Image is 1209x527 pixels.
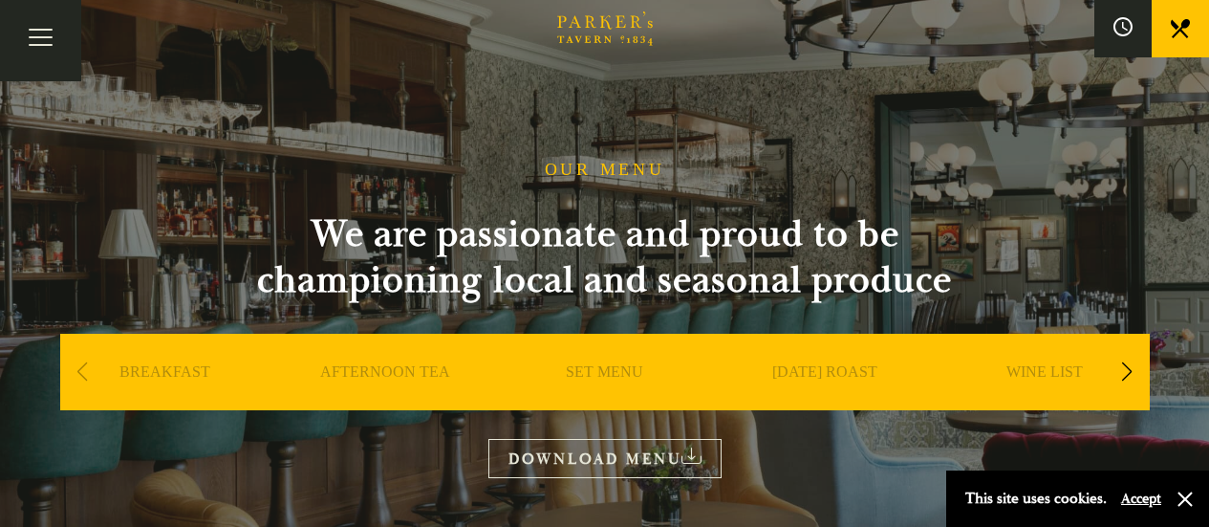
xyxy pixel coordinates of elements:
[320,362,450,439] a: AFTERNOON TEA
[545,160,665,181] h1: OUR MENU
[500,334,710,468] div: 3 / 9
[1114,351,1140,393] div: Next slide
[223,211,987,303] h2: We are passionate and proud to be championing local and seasonal produce
[119,362,210,439] a: BREAKFAST
[772,362,877,439] a: [DATE] ROAST
[965,485,1107,513] p: This site uses cookies.
[1121,490,1161,508] button: Accept
[60,334,270,468] div: 1 / 9
[70,351,96,393] div: Previous slide
[1176,490,1195,509] button: Close and accept
[488,439,722,478] a: DOWNLOAD MENU
[280,334,490,468] div: 2 / 9
[720,334,930,468] div: 4 / 9
[939,334,1150,468] div: 5 / 9
[566,362,643,439] a: SET MENU
[1006,362,1083,439] a: WINE LIST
